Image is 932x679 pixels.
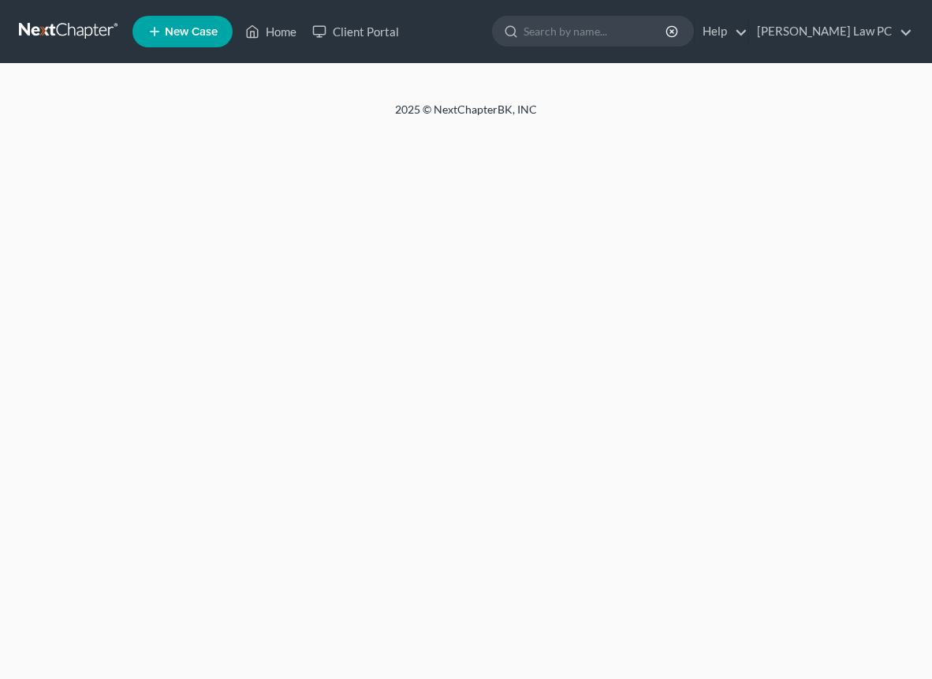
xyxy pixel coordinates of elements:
a: Client Portal [304,17,407,46]
a: Home [237,17,304,46]
input: Search by name... [524,17,668,46]
span: New Case [165,26,218,38]
div: 2025 © NextChapterBK, INC [88,102,844,130]
a: [PERSON_NAME] Law PC [749,17,912,46]
a: Help [695,17,747,46]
